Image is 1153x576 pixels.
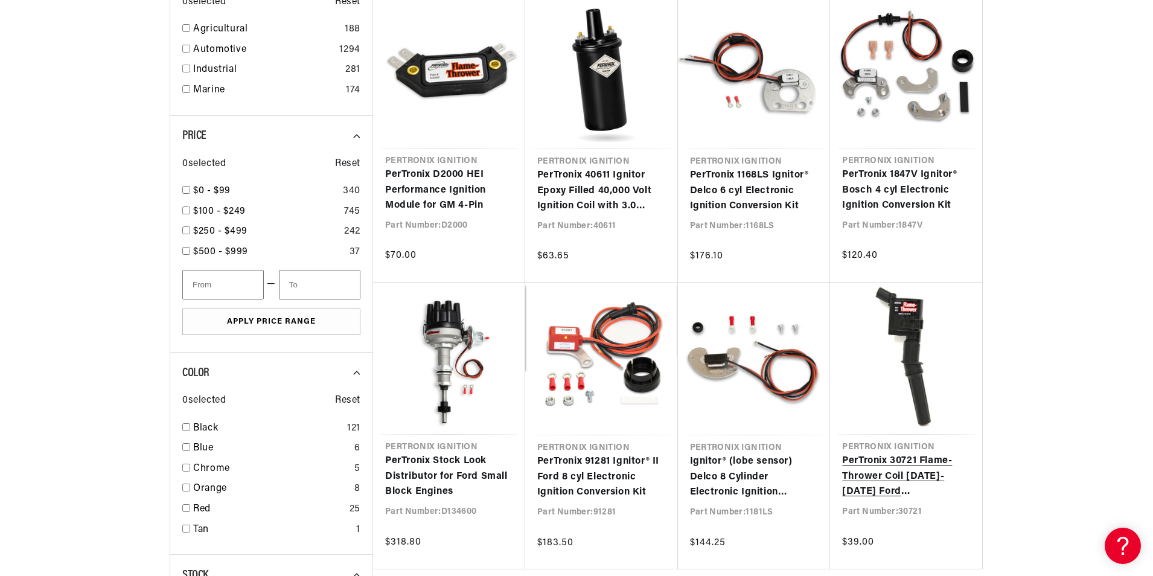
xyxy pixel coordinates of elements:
div: 340 [343,184,360,199]
span: Reset [335,393,360,409]
a: Chrome [193,461,350,477]
span: Reset [335,156,360,172]
a: Red [193,502,345,517]
div: 37 [350,245,360,260]
a: PerTronix 1168LS Ignitor® Delco 6 cyl Electronic Ignition Conversion Kit [690,168,819,214]
span: $100 - $249 [193,206,246,216]
div: 5 [354,461,360,477]
div: 25 [350,502,360,517]
div: 1294 [339,42,360,58]
span: $0 - $99 [193,186,231,196]
div: 281 [345,62,360,78]
a: Tan [193,522,351,538]
span: 0 selected [182,393,226,409]
span: $500 - $999 [193,247,248,257]
div: 6 [354,441,360,456]
a: PerTronix 30721 Flame-Thrower Coil [DATE]-[DATE] Ford 4.6L/5.4L/6.8L 2- Valve COP (coil on plug) [842,453,970,500]
a: PerTronix 1847V Ignitor® Bosch 4 cyl Electronic Ignition Conversion Kit [842,167,970,214]
div: 1 [356,522,360,538]
div: 8 [354,481,360,497]
div: 242 [344,224,360,240]
a: Orange [193,481,350,497]
span: Price [182,130,206,142]
input: From [182,270,264,299]
a: Agricultural [193,22,340,37]
span: $250 - $499 [193,226,248,236]
a: Marine [193,83,341,98]
a: PerTronix 40611 Ignitor Epoxy Filled 40,000 Volt Ignition Coil with 3.0 Ohms Resistance in Black [537,168,666,214]
span: — [267,277,276,292]
div: 174 [346,83,360,98]
a: Blue [193,441,350,456]
a: Black [193,421,342,437]
span: Color [182,367,209,379]
a: PerTronix Stock Look Distributor for Ford Small Block Engines [385,453,513,500]
a: Automotive [193,42,334,58]
a: PerTronix 91281 Ignitor® II Ford 8 cyl Electronic Ignition Conversion Kit [537,454,666,501]
button: Apply Price Range [182,309,360,336]
span: 0 selected [182,156,226,172]
input: To [279,270,360,299]
a: PerTronix D2000 HEI Performance Ignition Module for GM 4-Pin [385,167,513,214]
div: 121 [347,421,360,437]
div: 745 [344,204,360,220]
a: Industrial [193,62,340,78]
a: Ignitor® (lobe sensor) Delco 8 Cylinder Electronic Ignition Conversion Kit [690,454,819,501]
div: 188 [345,22,360,37]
